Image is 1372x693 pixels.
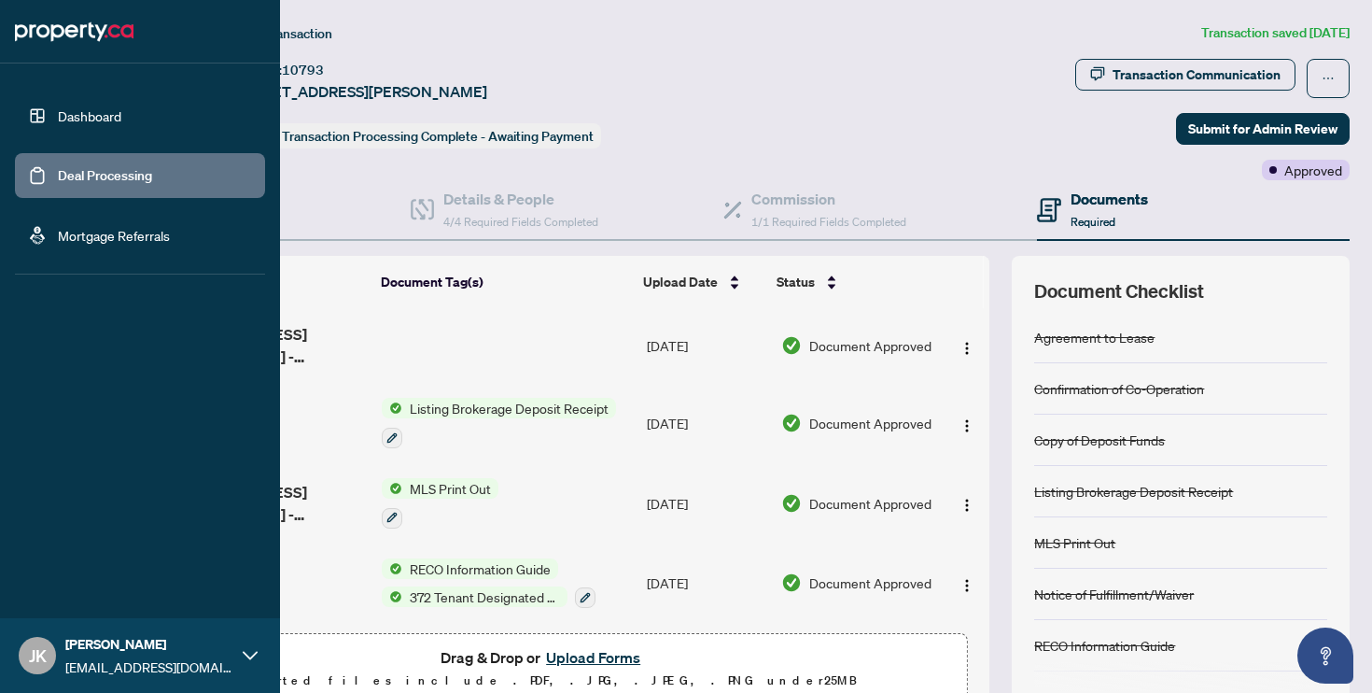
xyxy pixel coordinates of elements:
span: 372 Tenant Designated Representation Agreement with Company Schedule A [402,587,567,607]
button: Logo [952,488,982,518]
h4: Documents [1071,188,1148,210]
img: Logo [959,341,974,356]
button: Status IconListing Brokerage Deposit Receipt [382,398,616,448]
span: Document Approved [809,413,931,433]
span: 10793 [282,62,324,78]
h4: Details & People [443,188,598,210]
span: Listing Brokerage Deposit Receipt [402,398,616,418]
th: Document Tag(s) [373,256,636,308]
span: [STREET_ADDRESS][PERSON_NAME] [231,80,487,103]
span: Required [1071,215,1115,229]
img: Document Status [781,493,802,514]
img: Status Icon [382,398,402,418]
div: MLS Print Out [1034,532,1115,553]
div: Transaction Communication [1113,60,1281,90]
span: JK [29,643,47,669]
button: Submit for Admin Review [1176,113,1350,145]
button: Status IconMLS Print Out [382,478,498,529]
img: Logo [959,498,974,513]
span: [PERSON_NAME] [65,634,233,655]
div: Confirmation of Co-Operation [1034,378,1204,399]
td: [DATE] [639,308,774,383]
button: Upload Forms [540,645,646,670]
td: [DATE] [639,544,774,624]
th: Upload Date [636,256,770,308]
span: View Transaction [232,25,332,42]
span: Drag & Drop or [441,645,646,670]
div: Agreement to Lease [1034,327,1155,347]
button: Logo [952,331,982,361]
img: Document Status [781,335,802,356]
span: Document Approved [809,335,931,356]
img: Status Icon [382,587,402,607]
a: Deal Processing [58,167,152,184]
button: Open asap [1297,628,1353,684]
span: Approved [1284,160,1342,180]
img: logo [15,17,133,47]
span: [EMAIL_ADDRESS][DOMAIN_NAME] [65,657,233,677]
span: Status [777,272,815,292]
article: Transaction saved [DATE] [1201,22,1350,44]
td: [DATE] [639,463,774,544]
img: Logo [959,578,974,593]
a: Mortgage Referrals [58,227,170,244]
span: Transaction Processing Complete - Awaiting Payment [282,128,594,145]
button: Logo [952,568,982,598]
img: Logo [959,418,974,433]
span: Document Approved [809,573,931,593]
h4: Commission [751,188,906,210]
button: Status IconRECO Information GuideStatus Icon372 Tenant Designated Representation Agreement with C... [382,559,595,609]
div: Notice of Fulfillment/Waiver [1034,584,1194,604]
span: 4/4 Required Fields Completed [443,215,598,229]
img: Document Status [781,413,802,433]
img: Document Status [781,573,802,593]
span: MLS Print Out [402,478,498,499]
span: ellipsis [1322,72,1335,85]
div: RECO Information Guide [1034,635,1175,656]
div: Listing Brokerage Deposit Receipt [1034,481,1233,502]
td: [DATE] [639,383,774,463]
div: Copy of Deposit Funds [1034,430,1165,450]
span: Document Checklist [1034,278,1204,304]
p: Supported files include .PDF, .JPG, .JPEG, .PNG under 25 MB [132,670,955,692]
span: Document Approved [809,493,931,514]
span: Upload Date [643,272,718,292]
span: 1/1 Required Fields Completed [751,215,906,229]
span: RECO Information Guide [402,559,558,579]
th: Status [769,256,937,308]
span: Submit for Admin Review [1188,114,1337,144]
button: Logo [952,408,982,438]
img: Status Icon [382,559,402,579]
img: Status Icon [382,478,402,499]
a: Dashboard [58,107,121,124]
button: Transaction Communication [1075,59,1295,91]
div: Status: [231,123,601,148]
